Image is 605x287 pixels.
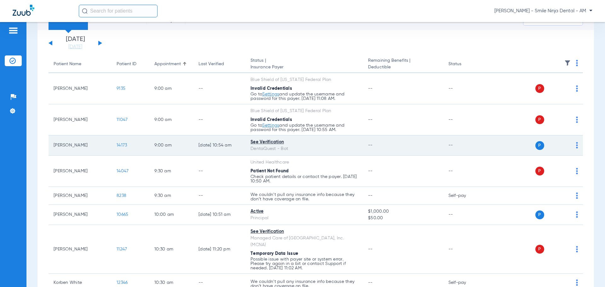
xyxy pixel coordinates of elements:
[251,146,358,152] div: DentaQuest - Bot
[49,205,112,225] td: [PERSON_NAME]
[154,61,181,67] div: Appointment
[54,61,107,67] div: Patient Name
[149,104,193,135] td: 9:00 AM
[251,108,358,114] div: Blue Shield of [US_STATE] Federal Plan
[576,60,578,66] img: group-dot-blue.svg
[193,205,245,225] td: [DATE] 10:51 AM
[443,187,486,205] td: Self-pay
[368,247,373,251] span: --
[576,142,578,148] img: group-dot-blue.svg
[154,61,188,67] div: Appointment
[251,192,358,201] p: We couldn’t pull any insurance info because they don’t have coverage on file.
[8,27,18,34] img: hamburger-icon
[117,212,128,217] span: 10665
[535,167,544,175] span: P
[149,135,193,156] td: 9:00 AM
[251,159,358,166] div: United Healthcare
[117,247,127,251] span: 11247
[368,169,373,173] span: --
[199,61,224,67] div: Last Verified
[535,245,544,254] span: P
[443,73,486,104] td: --
[562,192,568,199] img: x.svg
[535,210,544,219] span: P
[576,192,578,199] img: group-dot-blue.svg
[117,193,126,198] span: 8238
[368,215,438,221] span: $50.00
[245,55,363,73] th: Status |
[149,205,193,225] td: 10:00 AM
[562,142,568,148] img: x.svg
[199,61,240,67] div: Last Verified
[251,118,292,122] span: Invalid Credentials
[251,175,358,183] p: Check patient details or contact the payer. [DATE] 10:50 AM.
[149,225,193,274] td: 10:30 AM
[562,211,568,218] img: x.svg
[443,55,486,73] th: Status
[251,257,358,270] p: Possible issue with payer site or system error. Please try again in a bit or contact Support if n...
[193,187,245,205] td: --
[368,208,438,215] span: $1,000.00
[251,139,358,146] div: See Verification
[117,61,136,67] div: Patient ID
[49,135,112,156] td: [PERSON_NAME]
[193,225,245,274] td: [DATE] 11:20 PM
[562,279,568,286] img: x.svg
[117,118,128,122] span: 11047
[49,73,112,104] td: [PERSON_NAME]
[251,228,358,235] div: See Verification
[117,280,128,285] span: 12346
[368,118,373,122] span: --
[535,84,544,93] span: P
[576,168,578,174] img: group-dot-blue.svg
[562,85,568,92] img: x.svg
[149,187,193,205] td: 9:30 AM
[251,215,358,221] div: Principal
[368,143,373,147] span: --
[82,8,88,14] img: Search Icon
[363,55,443,73] th: Remaining Benefits |
[443,156,486,187] td: --
[443,104,486,135] td: --
[535,141,544,150] span: P
[573,257,605,287] iframe: Chat Widget
[251,251,298,256] span: Temporary Data Issue
[562,117,568,123] img: x.svg
[56,36,94,50] li: [DATE]
[443,225,486,274] td: --
[368,86,373,91] span: --
[149,73,193,104] td: 9:00 AM
[368,64,438,71] span: Deductible
[251,64,358,71] span: Insurance Payer
[576,117,578,123] img: group-dot-blue.svg
[49,156,112,187] td: [PERSON_NAME]
[54,61,81,67] div: Patient Name
[262,123,279,128] a: Settings
[79,5,158,17] input: Search for patients
[443,135,486,156] td: --
[576,85,578,92] img: group-dot-blue.svg
[251,169,289,173] span: Patient Not Found
[562,246,568,252] img: x.svg
[576,246,578,252] img: group-dot-blue.svg
[251,208,358,215] div: Active
[13,5,34,16] img: Zuub Logo
[49,104,112,135] td: [PERSON_NAME]
[368,280,373,285] span: --
[576,211,578,218] img: group-dot-blue.svg
[251,77,358,83] div: Blue Shield of [US_STATE] Federal Plan
[251,123,358,132] p: Go to and update the username and password for this payer. [DATE] 10:55 AM.
[193,135,245,156] td: [DATE] 10:54 AM
[49,225,112,274] td: [PERSON_NAME]
[443,205,486,225] td: --
[49,187,112,205] td: [PERSON_NAME]
[193,156,245,187] td: --
[368,193,373,198] span: --
[251,92,358,101] p: Go to and update the username and password for this payer. [DATE] 11:08 AM.
[262,92,279,96] a: Settings
[193,73,245,104] td: --
[117,61,144,67] div: Patient ID
[117,143,127,147] span: 14173
[149,156,193,187] td: 9:30 AM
